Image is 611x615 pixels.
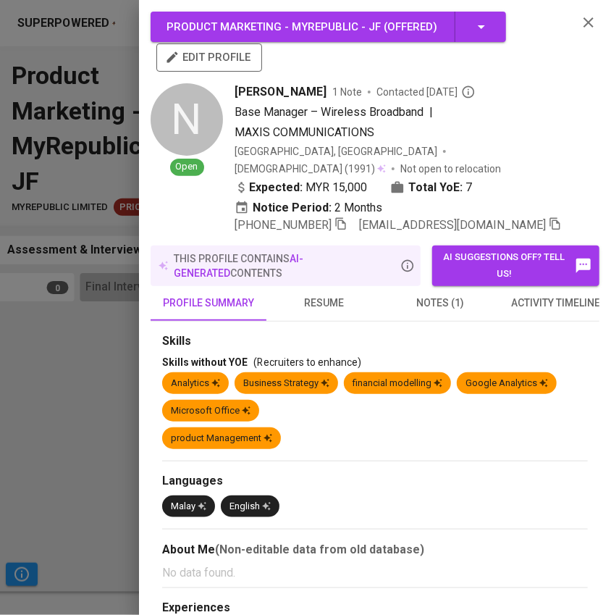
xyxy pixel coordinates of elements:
[235,162,386,176] div: (1991)
[235,162,345,176] span: [DEMOGRAPHIC_DATA]
[156,43,262,71] button: edit profile
[353,377,442,390] div: financial modelling
[235,105,424,119] span: Base Manager – Wireless Broadband
[235,218,332,232] span: [PHONE_NUMBER]
[376,85,476,99] span: Contacted [DATE]
[156,51,262,62] a: edit profile
[439,249,592,283] span: AI suggestions off? Tell us!
[162,356,248,368] span: Skills without YOE
[235,83,326,101] span: [PERSON_NAME]
[235,144,437,159] div: [GEOGRAPHIC_DATA], [GEOGRAPHIC_DATA]
[168,48,250,67] span: edit profile
[151,12,506,42] button: Product Marketing - MyRepublic - JF (Offered)
[162,564,588,582] p: No data found.
[253,356,361,368] span: (Recruiters to enhance)
[171,500,206,514] div: Malay
[151,83,223,156] div: N
[332,85,362,99] span: 1 Note
[235,199,382,217] div: 2 Months
[465,179,472,196] span: 7
[171,404,250,418] div: Microsoft Office
[429,104,433,121] span: |
[391,294,489,312] span: notes (1)
[159,294,258,312] span: profile summary
[507,294,605,312] span: activity timeline
[174,251,397,280] p: this profile contains contents
[359,218,546,232] span: [EMAIL_ADDRESS][DOMAIN_NAME]
[432,246,599,286] button: AI suggestions off? Tell us!
[171,432,272,445] div: product Management
[275,294,374,312] span: resume
[235,125,374,139] span: MAXIS COMMUNICATIONS
[162,473,588,490] div: Languages
[408,179,463,196] b: Total YoE:
[229,500,271,514] div: English
[162,541,588,558] div: About Me
[162,333,588,350] div: Skills
[174,253,303,279] span: AI-generated
[215,543,424,556] b: (Non-editable data from old database)
[400,162,501,176] p: Not open to relocation
[249,179,303,196] b: Expected:
[167,20,437,33] span: Product Marketing - MyRepublic - JF ( Offered )
[243,377,329,390] div: Business Strategy
[465,377,548,390] div: Google Analytics
[253,199,332,217] b: Notice Period:
[461,85,476,99] svg: By Malaysia recruiter
[170,160,204,174] span: Open
[235,179,367,196] div: MYR 15,000
[171,377,220,390] div: Analytics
